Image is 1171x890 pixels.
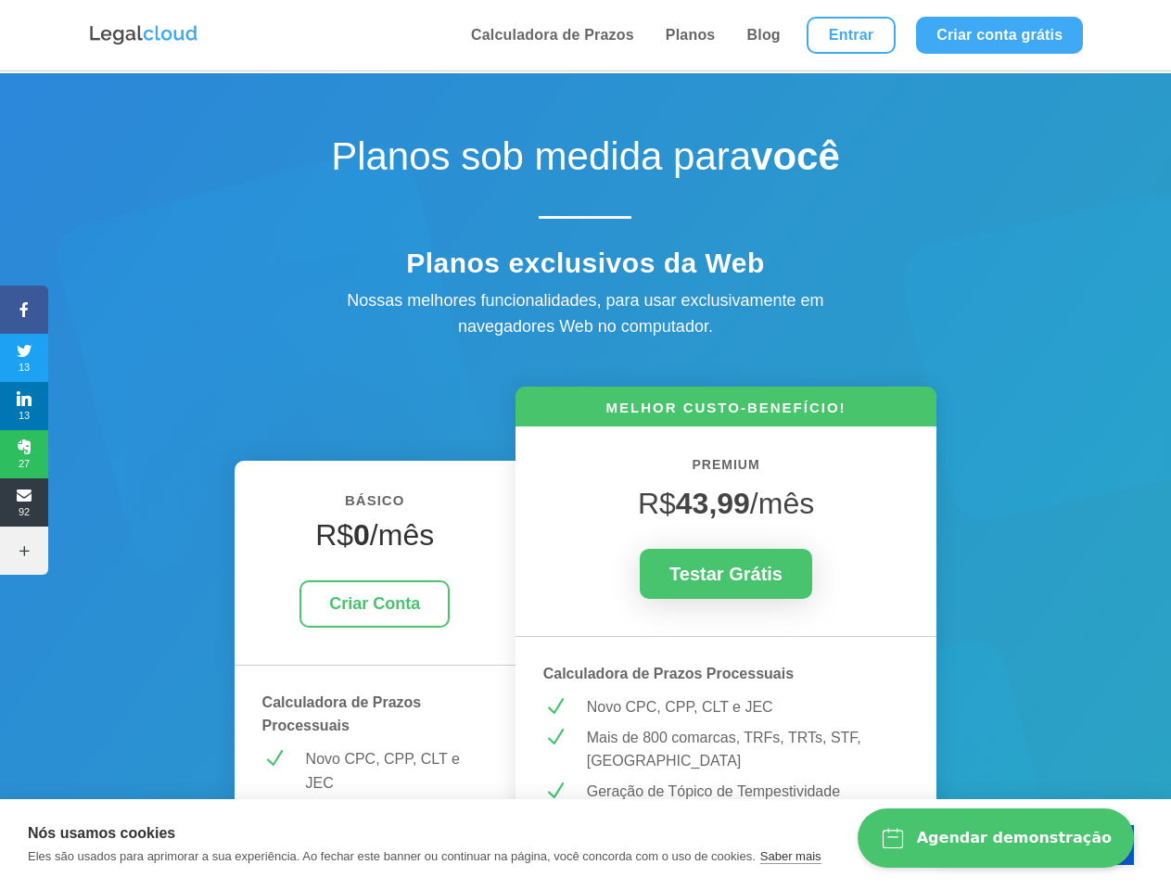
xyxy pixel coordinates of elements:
[916,17,1083,54] a: Criar conta grátis
[640,549,812,599] a: Testar Grátis
[261,247,910,289] h4: Planos exclusivos da Web
[676,487,750,520] strong: 43,99
[261,133,910,189] h1: Planos sob medida para
[515,398,937,426] h6: MELHOR CUSTO-BENEFÍCIO!
[543,454,910,486] h6: PREMIUM
[262,694,422,734] strong: Calculadora de Prazos Processuais
[262,747,286,770] span: N
[307,287,863,341] div: Nossas melhores funcionalidades, para usar exclusivamente em navegadores Web no computador.
[587,780,910,804] p: Geração de Tópico de Tempestividade
[28,825,175,841] strong: Nós usamos cookies
[543,780,566,803] span: N
[543,666,794,681] strong: Calculadora de Prazos Processuais
[751,134,840,178] strong: você
[28,849,756,863] p: Eles são usados para aprimorar a sua experiência. Ao fechar este banner ou continuar na página, v...
[262,517,488,562] h4: R$ /mês
[543,726,566,749] span: N
[760,849,821,864] a: Saber mais
[262,489,488,522] h6: BÁSICO
[299,580,450,628] a: Criar Conta
[638,487,814,520] span: R$ /mês
[88,23,199,47] img: Logo da Legalcloud
[353,518,370,552] strong: 0
[587,695,910,719] p: Novo CPC, CPP, CLT e JEC
[306,747,488,795] p: Novo CPC, CPP, CLT e JEC
[807,17,896,54] a: Entrar
[543,695,566,718] span: N
[587,726,910,773] p: Mais de 800 comarcas, TRFs, TRTs, STF, [GEOGRAPHIC_DATA]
